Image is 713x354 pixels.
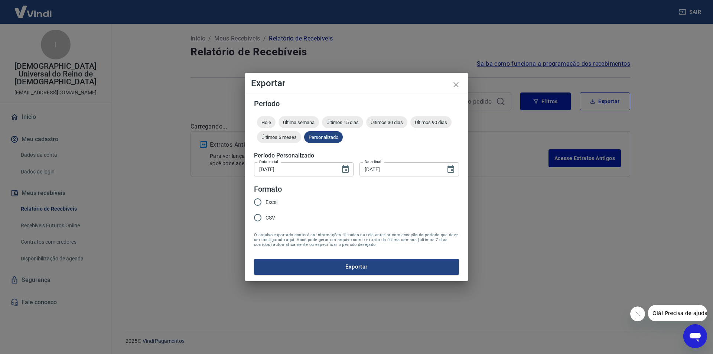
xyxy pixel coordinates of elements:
label: Data final [365,159,381,165]
span: CSV [266,214,275,222]
iframe: Fechar mensagem [630,306,645,321]
button: Exportar [254,259,459,275]
span: Últimos 6 meses [257,134,301,140]
span: Últimos 90 dias [410,120,452,125]
button: close [447,76,465,94]
input: DD/MM/YYYY [254,162,335,176]
button: Choose date, selected date is 12 de set de 2025 [338,162,353,177]
h4: Exportar [251,79,462,88]
span: O arquivo exportado conterá as informações filtradas na tela anterior com exceção do período que ... [254,233,459,247]
legend: Formato [254,184,282,195]
div: Últimos 90 dias [410,116,452,128]
iframe: Botão para abrir a janela de mensagens [683,324,707,348]
div: Última semana [279,116,319,128]
iframe: Mensagem da empresa [648,305,707,321]
span: Olá! Precisa de ajuda? [4,5,62,11]
span: Personalizado [304,134,343,140]
div: Últimos 15 dias [322,116,363,128]
h5: Período [254,100,459,107]
label: Data inicial [259,159,278,165]
div: Personalizado [304,131,343,143]
span: Últimos 15 dias [322,120,363,125]
button: Choose date, selected date is 12 de set de 2025 [443,162,458,177]
span: Última semana [279,120,319,125]
div: Últimos 6 meses [257,131,301,143]
span: Hoje [257,120,276,125]
input: DD/MM/YYYY [359,162,440,176]
span: Excel [266,198,277,206]
div: Hoje [257,116,276,128]
h5: Período Personalizado [254,152,459,159]
div: Últimos 30 dias [366,116,407,128]
span: Últimos 30 dias [366,120,407,125]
